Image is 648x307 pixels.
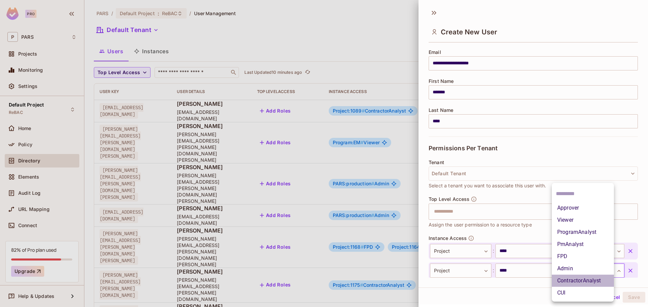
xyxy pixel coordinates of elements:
[552,214,614,226] li: Viewer
[552,238,614,250] li: PmAnalyst
[552,250,614,263] li: FPD
[552,275,614,287] li: ContractorAnalyst
[552,263,614,275] li: Admin
[552,287,614,299] li: CUI
[552,202,614,214] li: Approver
[552,226,614,238] li: ProgramAnalyst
